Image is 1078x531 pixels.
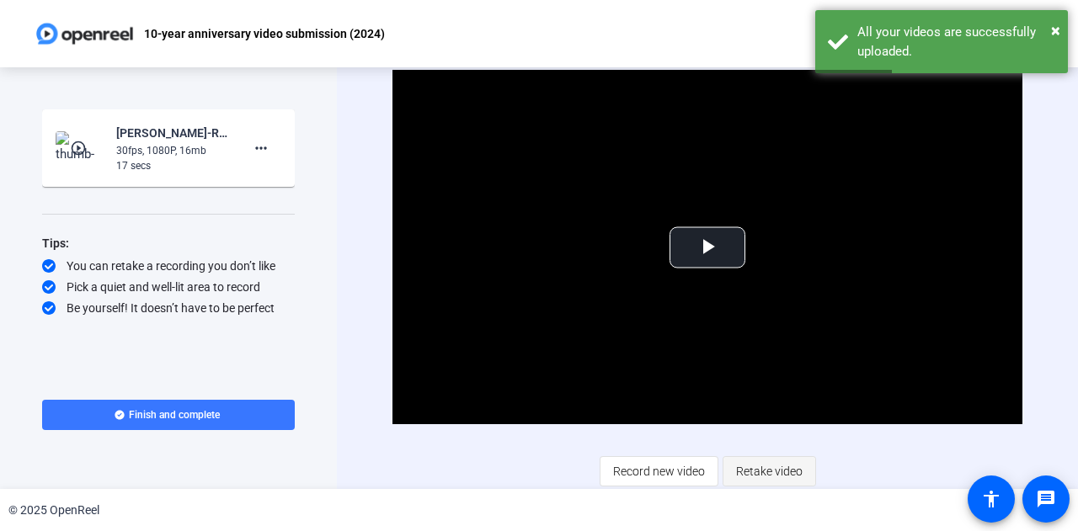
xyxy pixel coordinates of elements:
[42,258,295,274] div: You can retake a recording you don’t like
[723,456,816,486] button: Retake video
[34,17,136,50] img: OpenReel logo
[613,455,705,487] span: Record new video
[70,140,90,157] mat-icon: play_circle_outline
[116,143,229,158] div: 30fps, 1080P, 16mb
[144,24,385,44] p: 10-year anniversary video submission (2024)
[1051,20,1060,40] span: ×
[1036,489,1056,509] mat-icon: message
[600,456,718,486] button: Record new video
[116,158,229,173] div: 17 secs
[116,123,229,143] div: [PERSON_NAME]-RG 10-year anniversary -2025--10-year anniversary video submission -2024- -17598469...
[42,233,295,253] div: Tips:
[857,23,1055,61] div: All your videos are successfully uploaded.
[736,455,803,487] span: Retake video
[129,408,220,422] span: Finish and complete
[8,502,99,519] div: © 2025 OpenReel
[981,489,1001,509] mat-icon: accessibility
[1051,18,1060,43] button: Close
[251,138,271,158] mat-icon: more_horiz
[42,300,295,316] div: Be yourself! It doesn’t have to be perfect
[42,400,295,430] button: Finish and complete
[56,131,105,165] img: thumb-nail
[42,279,295,295] div: Pick a quiet and well-lit area to record
[392,70,1022,424] div: Video Player
[670,226,745,268] button: Play Video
